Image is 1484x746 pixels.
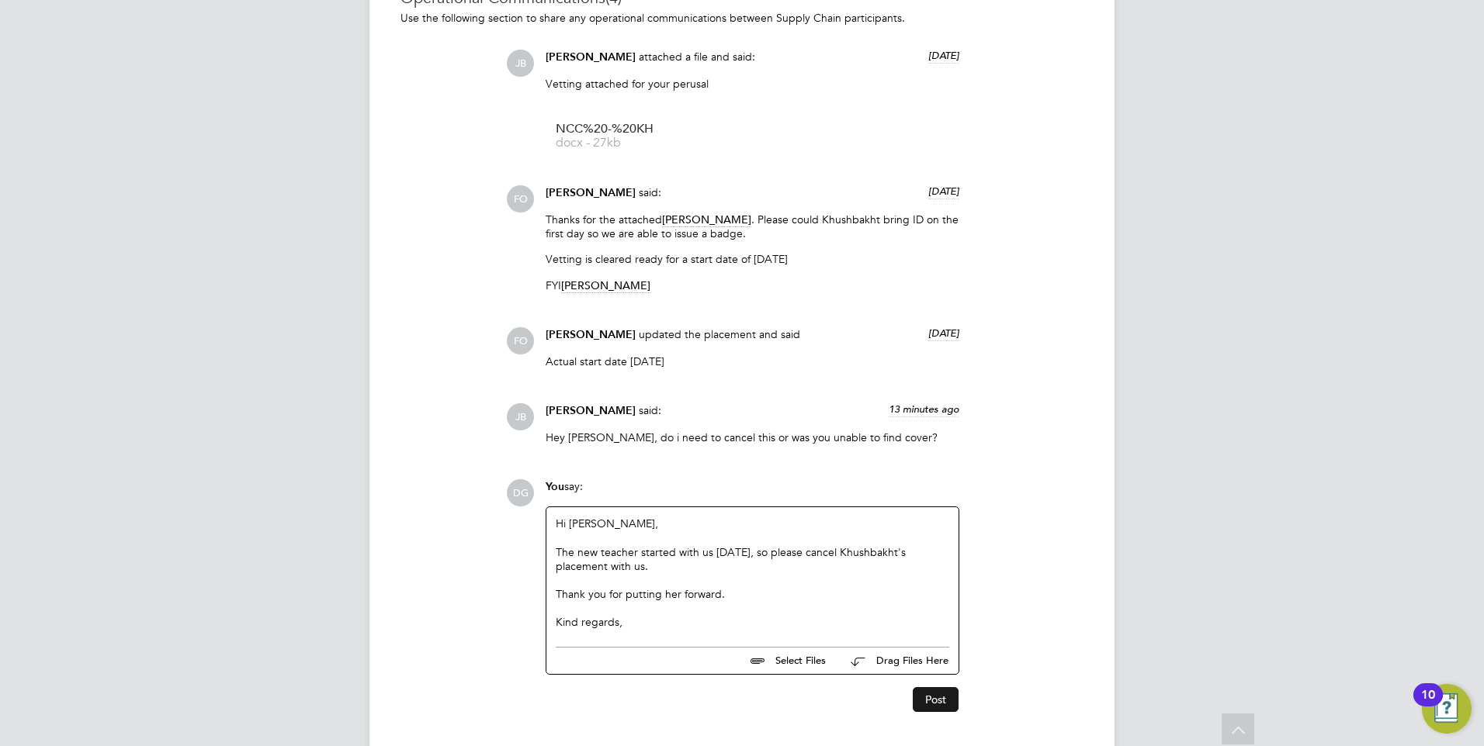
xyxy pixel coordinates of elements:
[546,278,959,292] p: FYI
[546,186,636,199] span: [PERSON_NAME]
[639,185,661,199] span: said:
[546,212,959,240] p: Thanks for the attached . Please could Khushbakht bring ID on the first day so we are able to iss...
[546,77,959,91] p: Vetting attached for your perusal
[639,50,755,64] span: attached a file and said:
[546,354,959,368] p: Actual start date [DATE]
[556,545,949,573] div: The new teacher started with us [DATE], so please cancel Khushbakht's placement with us.
[928,185,959,198] span: [DATE]
[546,328,636,341] span: [PERSON_NAME]
[546,479,959,506] div: say:
[662,212,751,227] span: [PERSON_NAME]
[556,516,949,630] div: Hi [PERSON_NAME],
[556,615,949,629] div: Kind regards,
[556,587,949,601] div: Thank you for putting her forward.
[546,480,564,493] span: You
[507,50,534,77] span: JB
[556,123,680,135] span: NCC%20-%20KH
[928,49,959,62] span: [DATE]
[928,326,959,340] span: [DATE]
[507,185,534,212] span: FO
[546,430,959,444] p: Hey [PERSON_NAME], do i need to cancel this or was you unable to find cover?
[546,252,959,266] p: Vetting is cleared ready for a start date of [DATE]
[546,404,636,417] span: [PERSON_NAME]
[1422,684,1472,734] button: Open Resource Center, 10 new notifications
[556,123,680,149] a: NCC%20-%20KH docx - 27kb
[507,479,534,506] span: DG
[639,327,800,341] span: updated the placement and said
[838,645,949,678] button: Drag Files Here
[561,278,650,293] span: [PERSON_NAME]
[889,402,959,416] span: 13 minutes ago
[507,327,534,354] span: FO
[507,403,534,430] span: JB
[400,11,1084,25] p: Use the following section to share any operational communications between Supply Chain participants.
[546,50,636,64] span: [PERSON_NAME]
[1421,695,1435,715] div: 10
[913,687,959,712] button: Post
[639,403,661,417] span: said:
[556,137,680,149] span: docx - 27kb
